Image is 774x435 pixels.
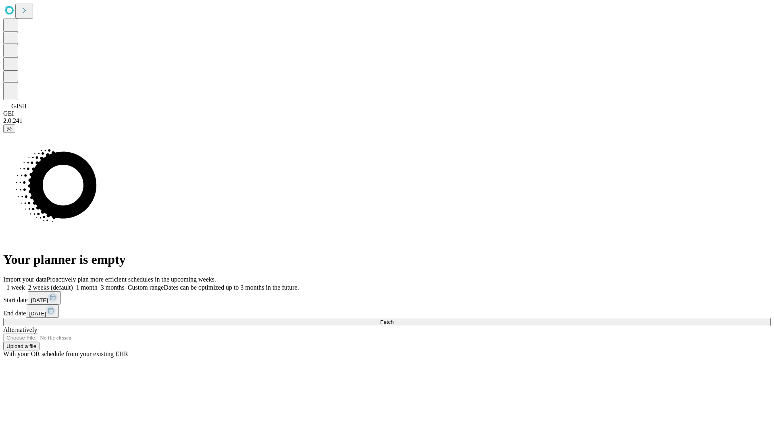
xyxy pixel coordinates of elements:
button: [DATE] [26,304,59,318]
span: 2 weeks (default) [28,284,73,291]
span: Custom range [128,284,164,291]
div: 2.0.241 [3,117,771,124]
span: Import your data [3,276,47,283]
button: Fetch [3,318,771,326]
div: End date [3,304,771,318]
div: Start date [3,291,771,304]
span: GJSH [11,103,27,110]
span: 1 week [6,284,25,291]
span: Alternatively [3,326,37,333]
span: @ [6,126,12,132]
button: [DATE] [28,291,61,304]
span: With your OR schedule from your existing EHR [3,350,128,357]
h1: Your planner is empty [3,252,771,267]
span: Proactively plan more efficient schedules in the upcoming weeks. [47,276,216,283]
span: Fetch [380,319,393,325]
span: 3 months [101,284,125,291]
span: 1 month [76,284,98,291]
span: [DATE] [31,297,48,303]
span: Dates can be optimized up to 3 months in the future. [164,284,299,291]
button: @ [3,124,15,133]
div: GEI [3,110,771,117]
button: Upload a file [3,342,40,350]
span: [DATE] [29,311,46,317]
